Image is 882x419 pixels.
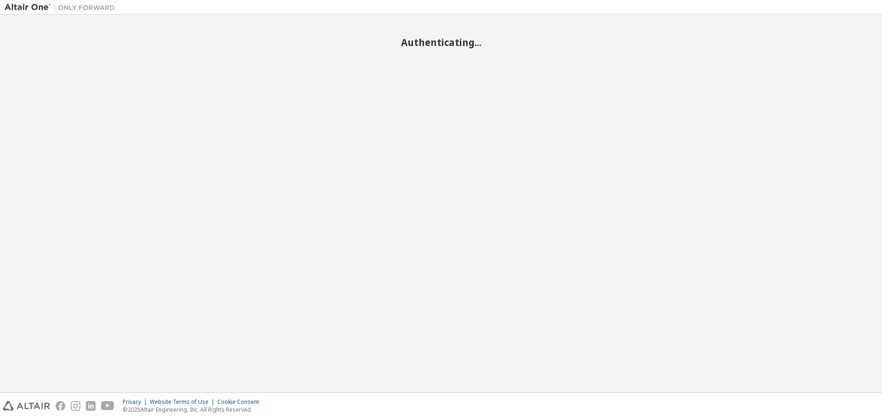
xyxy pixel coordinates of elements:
p: © 2025 Altair Engineering, Inc. All Rights Reserved. [123,406,265,413]
div: Privacy [123,398,150,406]
img: altair_logo.svg [3,401,50,411]
img: linkedin.svg [86,401,96,411]
img: Altair One [5,3,119,12]
h2: Authenticating... [5,36,877,48]
div: Cookie Consent [217,398,265,406]
div: Website Terms of Use [150,398,217,406]
img: youtube.svg [101,401,114,411]
img: facebook.svg [56,401,65,411]
img: instagram.svg [71,401,80,411]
